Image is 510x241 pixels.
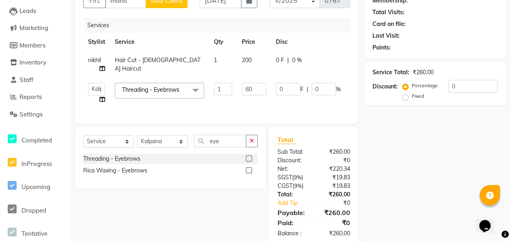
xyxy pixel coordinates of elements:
div: ₹220.34 [314,165,356,173]
a: Settings [2,110,69,119]
span: CGST [277,182,292,189]
div: Services [84,18,356,33]
a: Leads [2,6,69,16]
iframe: chat widget [476,209,502,233]
div: Payable: [271,208,314,217]
a: Marketing [2,24,69,33]
div: Total Visits: [372,8,405,17]
span: % [336,85,341,94]
div: Paid: [271,218,314,228]
th: Price [237,33,271,51]
span: Settings [19,110,43,118]
span: Hair Cut - [DEMOGRAPHIC_DATA] Haircut [115,56,200,72]
div: Sub Total: [271,148,314,156]
span: Threading - Eyebrows [122,86,179,93]
a: Inventory [2,58,69,67]
span: Completed [22,136,52,144]
input: Search or Scan [194,135,246,147]
div: Service Total: [372,68,409,77]
div: ₹260.00 [314,208,356,217]
a: Reports [2,93,69,102]
div: Balance : [271,229,314,238]
div: Card on file: [372,20,406,28]
div: ( ) [271,182,314,190]
span: Tentative [22,230,47,237]
span: Dropped [22,207,46,214]
div: Discount: [271,156,314,165]
span: 200 [242,56,252,64]
div: Discount: [372,82,398,91]
span: nikhil [88,56,101,64]
span: 9% [294,183,301,189]
span: | [287,56,289,65]
div: ₹260.00 [314,229,356,238]
span: | [307,85,308,94]
span: 9% [293,174,301,181]
div: ₹0 [314,218,356,228]
div: Total: [271,190,314,199]
span: Reports [19,93,42,101]
span: F [300,85,303,94]
a: x [179,86,183,93]
div: Last Visit: [372,32,400,40]
span: 0 F [276,56,284,65]
div: ₹260.00 [314,148,356,156]
span: 0 % [292,56,302,65]
th: Service [110,33,209,51]
a: Add Tip [271,199,321,207]
th: Disc [271,33,346,51]
div: Points: [372,43,391,52]
div: Rica Waxing - Eyebrows [83,166,147,175]
label: Fixed [412,93,424,100]
th: Qty [209,33,237,51]
label: Percentage [412,82,438,89]
div: ₹260.00 [314,190,356,199]
span: Staff [19,76,33,84]
div: ₹19.83 [314,182,356,190]
div: ( ) [271,173,314,182]
div: ₹260.00 [413,68,434,77]
div: Net: [271,165,314,173]
span: Inventory [19,58,46,66]
div: ₹19.83 [314,173,356,182]
span: Leads [19,7,36,15]
span: InProgress [22,160,52,168]
th: Stylist [83,33,110,51]
div: ₹0 [321,199,356,207]
a: Staff [2,75,69,85]
span: Upcoming [22,183,50,191]
span: Members [19,41,45,49]
span: Total [277,136,296,144]
a: Members [2,41,69,50]
th: Total [346,33,369,51]
span: Marketing [19,24,48,32]
div: ₹0 [314,156,356,165]
div: Threading - Eyebrows [83,155,140,163]
span: SGST [277,174,292,181]
span: 1 [214,56,217,64]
